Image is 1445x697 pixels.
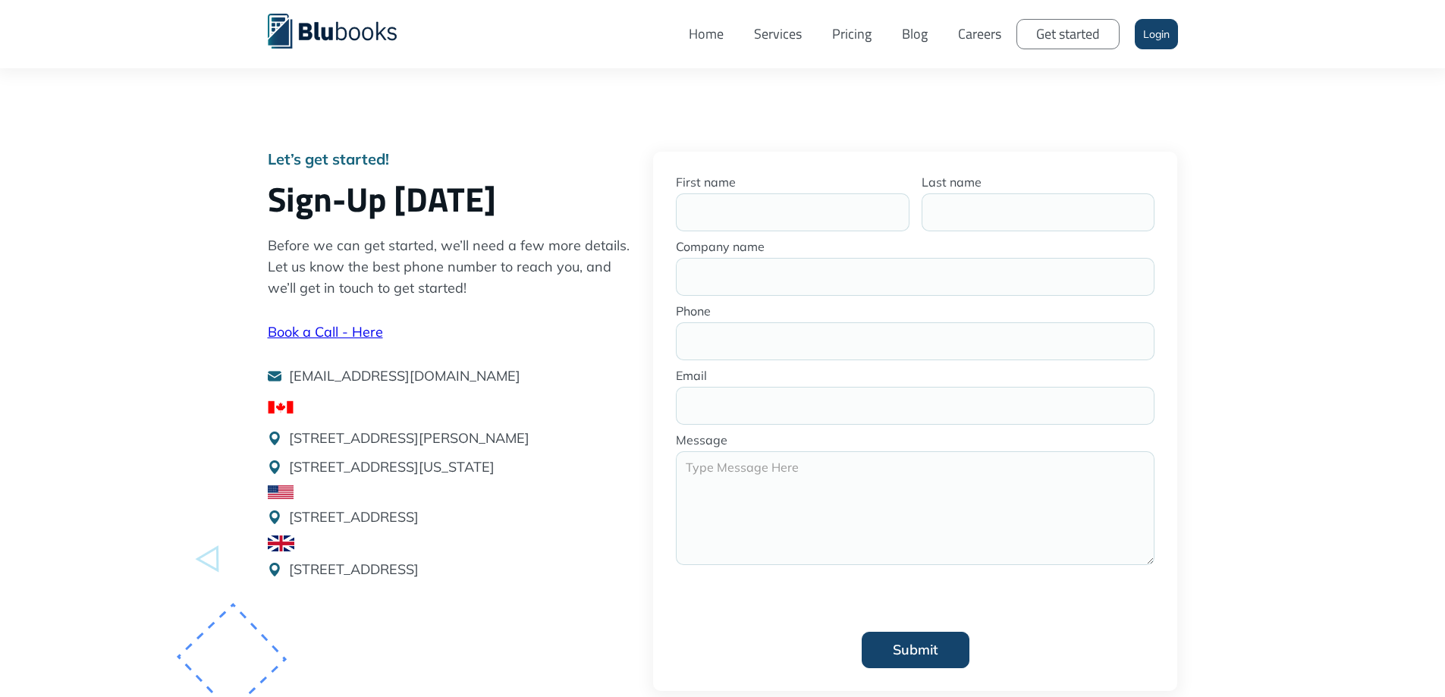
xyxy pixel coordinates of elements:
[289,559,419,580] p: [STREET_ADDRESS]
[1016,19,1120,49] a: Get started
[838,573,1000,614] iframe: reCAPTCHA
[943,11,1016,57] a: Careers
[289,507,419,528] p: [STREET_ADDRESS]
[887,11,943,57] a: Blog
[268,235,638,299] p: Before we can get started, we’ll need a few more details. Let us know the best phone number to re...
[1135,19,1178,49] a: Login
[289,366,520,387] p: [EMAIL_ADDRESS][DOMAIN_NAME]
[676,303,1155,319] label: Phone
[922,174,1155,190] label: Last name
[676,368,1155,383] label: Email
[739,11,817,57] a: Services
[676,174,1155,668] form: Get started
[676,239,1155,254] label: Company name
[817,11,887,57] a: Pricing
[289,457,495,478] p: [STREET_ADDRESS][US_STATE]
[862,632,969,668] input: Submit
[676,174,909,190] label: First name
[674,11,739,57] a: Home
[268,152,638,167] div: Let’s get started!
[268,323,383,341] a: Book a Call - Here
[268,178,638,220] h1: Sign-Up [DATE]
[289,428,529,449] p: [STREET_ADDRESS][PERSON_NAME]
[268,11,419,49] a: home
[676,432,1155,447] label: Message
